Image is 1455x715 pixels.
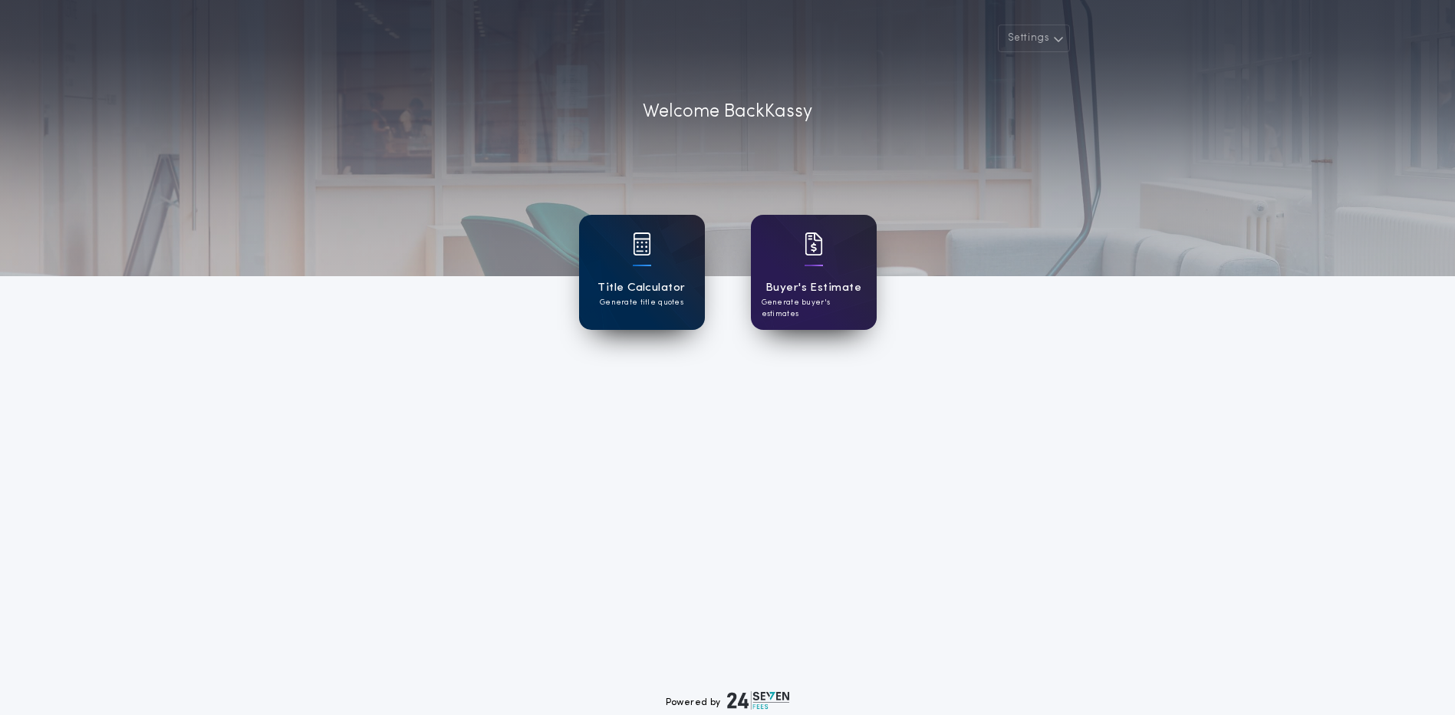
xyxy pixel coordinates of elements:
[633,232,651,255] img: card icon
[666,691,790,710] div: Powered by
[765,279,861,297] h1: Buyer's Estimate
[600,297,683,308] p: Generate title quotes
[998,25,1070,52] button: Settings
[727,691,790,710] img: logo
[751,215,877,330] a: card iconBuyer's EstimateGenerate buyer's estimates
[579,215,705,330] a: card iconTitle CalculatorGenerate title quotes
[762,297,866,320] p: Generate buyer's estimates
[643,98,812,126] p: Welcome Back Kassy
[805,232,823,255] img: card icon
[597,279,685,297] h1: Title Calculator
